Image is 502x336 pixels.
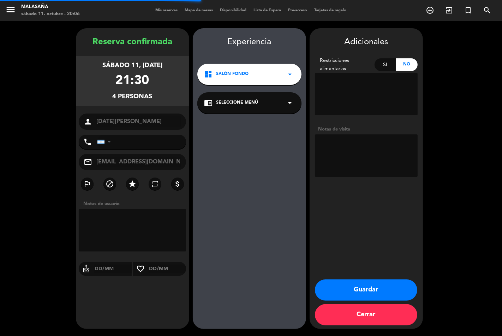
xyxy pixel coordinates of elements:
[396,58,418,71] div: No
[445,6,453,15] i: exit_to_app
[464,6,472,15] i: turned_in_not
[483,6,491,15] i: search
[79,265,94,273] i: cake
[315,35,418,49] div: Adicionales
[106,180,114,188] i: block
[173,180,182,188] i: attach_money
[315,279,417,301] button: Guardar
[133,265,149,273] i: favorite_border
[315,126,418,133] div: Notas de visita
[193,35,306,49] div: Experiencia
[97,135,114,149] div: Argentina: +54
[149,265,186,273] input: DD/MM
[116,71,149,92] div: 21:30
[84,158,92,166] i: mail_outline
[5,4,16,15] i: menu
[250,8,285,12] span: Lista de Espera
[204,70,213,79] i: dashboard
[315,304,417,325] button: Cerrar
[286,99,294,107] i: arrow_drop_down
[286,70,294,79] i: arrow_drop_down
[216,99,258,106] span: Seleccione Menú
[83,180,91,188] i: outlined_flag
[375,58,396,71] div: Si
[285,8,311,12] span: Pre-acceso
[113,92,153,102] div: 4 personas
[217,8,250,12] span: Disponibilidad
[315,57,375,73] div: Restricciones alimentarias
[152,8,181,12] span: Mis reservas
[128,180,137,188] i: star
[21,4,80,11] div: Malasaña
[311,8,350,12] span: Tarjetas de regalo
[84,138,92,146] i: phone
[102,60,162,71] div: sábado 11, [DATE]
[181,8,217,12] span: Mapa de mesas
[76,35,189,49] div: Reserva confirmada
[84,117,92,126] i: person
[5,4,16,17] button: menu
[204,99,213,107] i: chrome_reader_mode
[80,200,189,208] div: Notas de usuario
[426,6,434,15] i: add_circle_outline
[151,180,159,188] i: repeat
[21,11,80,18] div: sábado 11. octubre - 20:06
[216,71,249,78] span: Salón Fondo
[94,265,132,273] input: DD/MM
